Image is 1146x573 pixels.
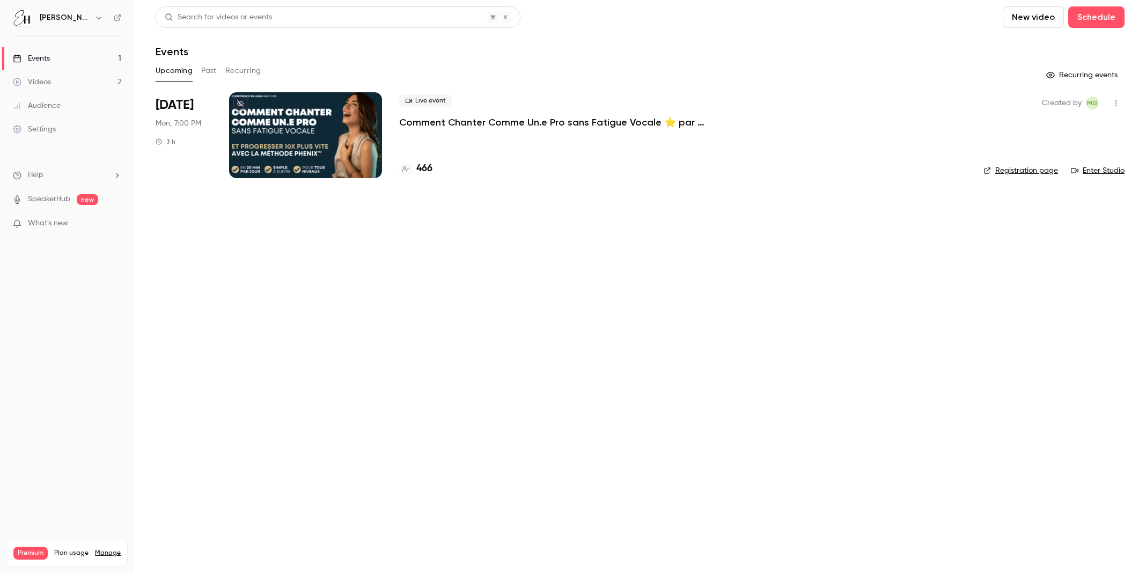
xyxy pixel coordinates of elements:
[95,549,121,557] a: Manage
[13,547,48,560] span: Premium
[13,9,31,26] img: Elena Hurstel
[201,62,217,79] button: Past
[399,161,432,176] a: 466
[416,161,432,176] h4: 466
[77,194,98,205] span: new
[165,12,272,23] div: Search for videos or events
[983,165,1058,176] a: Registration page
[1087,97,1098,109] span: MG
[1042,97,1082,109] span: Created by
[156,45,188,58] h1: Events
[54,549,89,557] span: Plan usage
[13,170,121,181] li: help-dropdown-opener
[13,77,51,87] div: Videos
[1068,6,1125,28] button: Schedule
[40,12,90,23] h6: [PERSON_NAME]
[399,116,721,129] a: Comment Chanter Comme Un.e Pro sans Fatigue Vocale ⭐️ par [PERSON_NAME]
[156,62,193,79] button: Upcoming
[28,194,70,205] a: SpeakerHub
[1086,97,1099,109] span: Marco Gomes
[28,170,43,181] span: Help
[156,137,175,146] div: 3 h
[13,53,50,64] div: Events
[399,94,452,107] span: Live event
[156,118,201,129] span: Mon, 7:00 PM
[1071,165,1125,176] a: Enter Studio
[1041,67,1125,84] button: Recurring events
[225,62,261,79] button: Recurring
[13,100,61,111] div: Audience
[28,218,68,229] span: What's new
[13,124,56,135] div: Settings
[156,97,194,114] span: [DATE]
[156,92,212,178] div: Oct 13 Mon, 7:00 PM (Europe/Tirane)
[1003,6,1064,28] button: New video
